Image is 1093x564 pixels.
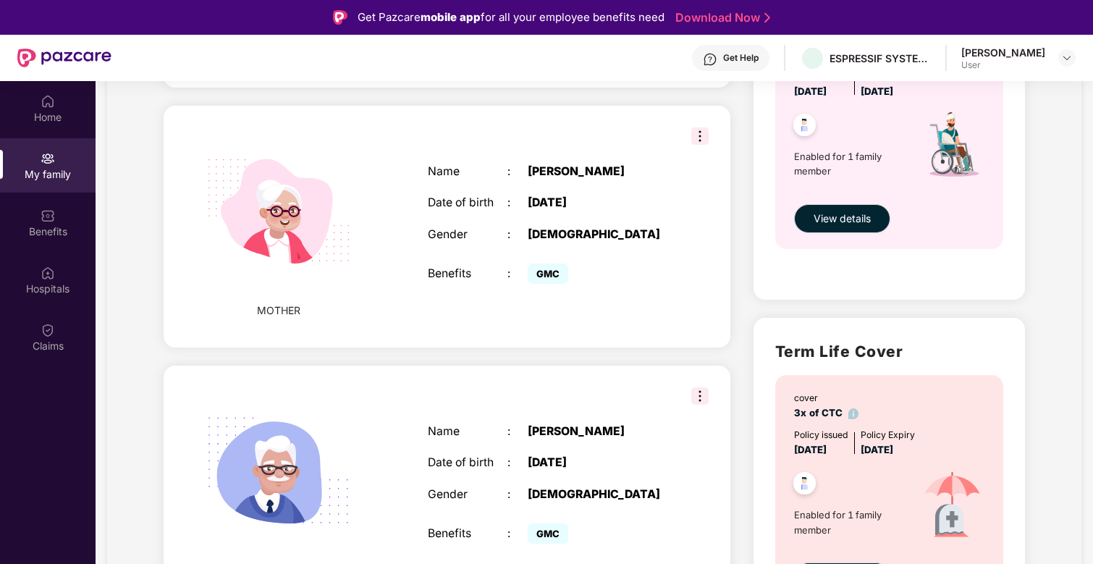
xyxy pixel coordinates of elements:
[507,456,528,470] div: :
[723,52,759,64] div: Get Help
[507,165,528,179] div: :
[507,228,528,242] div: :
[528,425,667,439] div: [PERSON_NAME]
[428,425,507,439] div: Name
[794,204,890,233] button: View details
[428,456,507,470] div: Date of birth
[421,10,481,24] strong: mobile app
[787,109,822,145] img: svg+xml;base64,PHN2ZyB4bWxucz0iaHR0cDovL3d3dy53My5vcmcvMjAwMC9zdmciIHdpZHRoPSI0OC45NDMiIGhlaWdodD...
[794,508,907,537] span: Enabled for 1 family member
[507,425,528,439] div: :
[41,266,55,280] img: svg+xml;base64,PHN2ZyBpZD0iSG9zcGl0YWxzIiB4bWxucz0iaHR0cDovL3d3dy53My5vcmcvMjAwMC9zdmciIHdpZHRoPS...
[41,323,55,337] img: svg+xml;base64,PHN2ZyBpZD0iQ2xhaW0iIHhtbG5zPSJodHRwOi8vd3d3LnczLm9yZy8yMDAwL3N2ZyIgd2lkdGg9IjIwIi...
[507,488,528,502] div: :
[187,380,370,563] img: svg+xml;base64,PHN2ZyB4bWxucz0iaHR0cDovL3d3dy53My5vcmcvMjAwMC9zdmciIHhtbG5zOnhsaW5rPSJodHRwOi8vd3...
[428,196,507,210] div: Date of birth
[907,458,997,555] img: icon
[794,444,827,455] span: [DATE]
[41,94,55,109] img: svg+xml;base64,PHN2ZyBpZD0iSG9tZSIgeG1sbnM9Imh0dHA6Ly93d3cudzMub3JnLzIwMDAvc3ZnIiB3aWR0aD0iMjAiIG...
[691,387,709,405] img: svg+xml;base64,PHN2ZyB3aWR0aD0iMzIiIGhlaWdodD0iMzIiIHZpZXdCb3g9IjAgMCAzMiAzMiIgZmlsbD0ibm9uZSIgeG...
[794,428,848,442] div: Policy issued
[961,59,1045,71] div: User
[794,391,859,405] div: cover
[528,523,568,544] span: GMC
[257,303,300,319] span: MOTHER
[794,149,907,179] span: Enabled for 1 family member
[675,10,766,25] a: Download Now
[528,264,568,284] span: GMC
[1061,52,1073,64] img: svg+xml;base64,PHN2ZyBpZD0iRHJvcGRvd24tMzJ4MzIiIHhtbG5zPSJodHRwOi8vd3d3LnczLm9yZy8yMDAwL3N2ZyIgd2...
[428,228,507,242] div: Gender
[814,211,871,227] span: View details
[961,46,1045,59] div: [PERSON_NAME]
[703,52,717,67] img: svg+xml;base64,PHN2ZyBpZD0iSGVscC0zMngzMiIgeG1sbnM9Imh0dHA6Ly93d3cudzMub3JnLzIwMDAvc3ZnIiB3aWR0aD...
[861,428,915,442] div: Policy Expiry
[861,85,893,97] span: [DATE]
[907,99,997,197] img: icon
[830,51,931,65] div: ESPRESSIF SYSTEMS ([GEOGRAPHIC_DATA]) PRIVATE LIMITED
[507,196,528,210] div: :
[428,527,507,541] div: Benefits
[794,407,859,418] span: 3x of CTC
[507,527,528,541] div: :
[358,9,664,26] div: Get Pazcare for all your employee benefits need
[528,228,667,242] div: [DEMOGRAPHIC_DATA]
[794,85,827,97] span: [DATE]
[691,127,709,145] img: svg+xml;base64,PHN2ZyB3aWR0aD0iMzIiIGhlaWdodD0iMzIiIHZpZXdCb3g9IjAgMCAzMiAzMiIgZmlsbD0ibm9uZSIgeG...
[528,456,667,470] div: [DATE]
[528,196,667,210] div: [DATE]
[787,468,822,503] img: svg+xml;base64,PHN2ZyB4bWxucz0iaHR0cDovL3d3dy53My5vcmcvMjAwMC9zdmciIHdpZHRoPSI0OC45NDMiIGhlaWdodD...
[428,165,507,179] div: Name
[507,267,528,281] div: :
[848,408,859,419] img: info
[861,444,893,455] span: [DATE]
[41,209,55,223] img: svg+xml;base64,PHN2ZyBpZD0iQmVuZWZpdHMiIHhtbG5zPSJodHRwOi8vd3d3LnczLm9yZy8yMDAwL3N2ZyIgd2lkdGg9Ij...
[428,267,507,281] div: Benefits
[775,340,1003,363] h2: Term Life Cover
[17,49,111,67] img: New Pazcare Logo
[333,10,347,25] img: Logo
[528,165,667,179] div: [PERSON_NAME]
[41,151,55,166] img: svg+xml;base64,PHN2ZyB3aWR0aD0iMjAiIGhlaWdodD0iMjAiIHZpZXdCb3g9IjAgMCAyMCAyMCIgZmlsbD0ibm9uZSIgeG...
[187,120,370,303] img: svg+xml;base64,PHN2ZyB4bWxucz0iaHR0cDovL3d3dy53My5vcmcvMjAwMC9zdmciIHdpZHRoPSIyMjQiIGhlaWdodD0iMT...
[428,488,507,502] div: Gender
[764,10,770,25] img: Stroke
[528,488,667,502] div: [DEMOGRAPHIC_DATA]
